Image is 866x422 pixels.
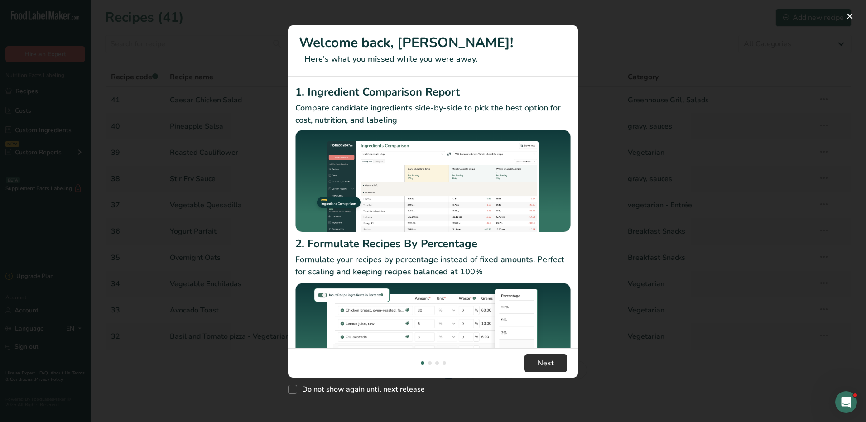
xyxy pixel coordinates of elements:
[295,254,571,278] p: Formulate your recipes by percentage instead of fixed amounts. Perfect for scaling and keeping re...
[297,385,425,394] span: Do not show again until next release
[295,235,571,252] h2: 2. Formulate Recipes By Percentage
[538,358,554,369] span: Next
[295,102,571,126] p: Compare candidate ingredients side-by-side to pick the best option for cost, nutrition, and labeling
[295,84,571,100] h2: 1. Ingredient Comparison Report
[295,282,571,391] img: Formulate Recipes By Percentage
[524,354,567,372] button: Next
[295,130,571,233] img: Ingredient Comparison Report
[835,391,857,413] iframe: Intercom live chat
[299,53,567,65] p: Here's what you missed while you were away.
[299,33,567,53] h1: Welcome back, [PERSON_NAME]!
